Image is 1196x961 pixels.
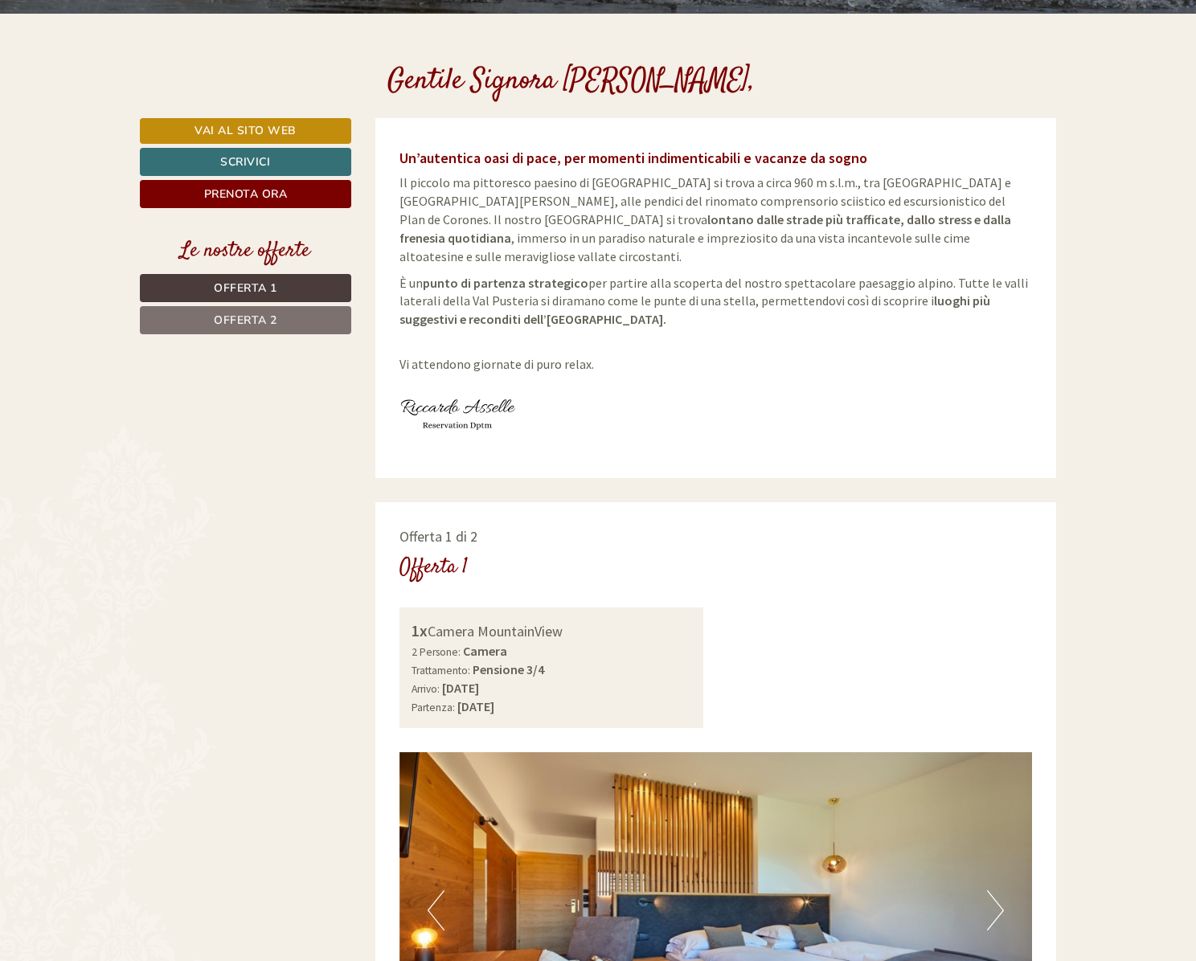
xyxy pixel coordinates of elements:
b: Pensione 3/4 [473,661,544,677]
small: 13:16 [397,78,609,89]
b: [DATE] [442,680,479,696]
strong: lontano dalle strade più trafficate, dallo stress e dalla frenesia quotidiana [399,211,1011,246]
a: Vai al sito web [140,118,351,144]
a: Scrivici [140,148,351,176]
button: Invia [551,423,634,452]
img: user-152.jpg [399,382,517,446]
h1: Gentile Signora [PERSON_NAME], [387,66,755,98]
span: È un per partire alla scoperta del nostro spettacolare paesaggio alpino. Tutte le valli laterali ... [399,275,1028,328]
span: Offerta 1 [214,280,277,296]
button: Previous [428,890,444,930]
div: Offerta 1 [399,553,468,583]
div: [DATE] [288,12,346,39]
span: Offerta 1 di 2 [399,527,477,546]
small: Partenza: [412,701,455,714]
div: Lei [397,47,609,59]
button: Next [987,890,1004,930]
span: Un’autentica oasi di pace, per momenti indimenticabili e vacanze da sogno [399,149,867,167]
span: Il piccolo ma pittoresco paesino di [GEOGRAPHIC_DATA] si trova a circa 960 m s.l.m., tra [GEOGRAP... [399,174,1011,264]
small: 2 Persone: [412,645,461,659]
a: Prenota ora [140,180,351,208]
div: Buon giorno, come possiamo aiutarla? [389,43,621,92]
span: Vi attendono giornate di puro relax. [399,337,594,372]
small: Arrivo: [412,682,440,696]
div: Camera MountainView [412,620,692,643]
small: Trattamento: [412,664,470,677]
b: [DATE] [457,698,494,714]
b: 1x [412,620,428,640]
div: Le nostre offerte [140,236,351,266]
b: Camera [463,643,507,659]
strong: punto di partenza strategico [423,275,588,291]
span: Offerta 2 [214,313,277,328]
